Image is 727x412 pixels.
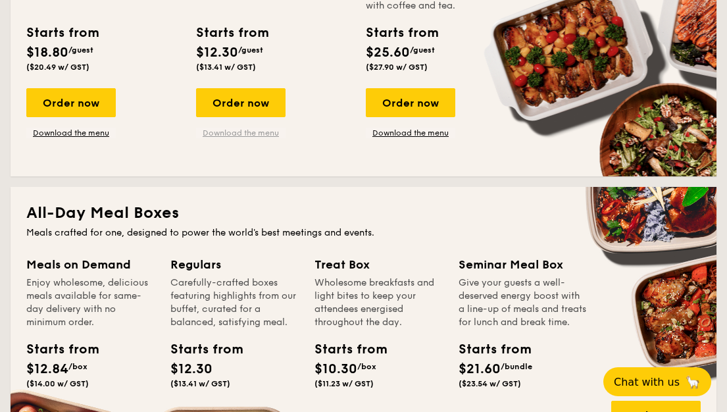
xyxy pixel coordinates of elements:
span: 🦙 [685,374,701,390]
div: Carefully-crafted boxes featuring highlights from our buffet, curated for a balanced, satisfying ... [170,276,299,329]
a: Download the menu [196,128,286,138]
div: Order now [366,88,455,117]
div: Starts from [314,340,374,359]
div: Starts from [26,340,86,359]
div: Starts from [366,23,438,43]
span: $21.60 [459,361,501,377]
span: /box [68,362,88,371]
h2: All-Day Meal Boxes [26,203,701,224]
span: /box [357,362,376,371]
div: Order now [26,88,116,117]
div: Give your guests a well-deserved energy boost with a line-up of meals and treats for lunch and br... [459,276,587,329]
span: ($13.41 w/ GST) [170,379,230,388]
div: Seminar Meal Box [459,255,587,274]
span: /guest [410,45,435,55]
span: $18.80 [26,45,68,61]
span: Chat with us [614,376,680,388]
div: Starts from [26,23,98,43]
div: Wholesome breakfasts and light bites to keep your attendees energised throughout the day. [314,276,443,329]
span: ($20.49 w/ GST) [26,63,89,72]
span: /bundle [501,362,532,371]
span: /guest [68,45,93,55]
span: ($27.90 w/ GST) [366,63,428,72]
a: Download the menu [366,128,455,138]
div: Enjoy wholesome, delicious meals available for same-day delivery with no minimum order. [26,276,155,329]
a: Download the menu [26,128,116,138]
span: ($14.00 w/ GST) [26,379,89,388]
div: Meals on Demand [26,255,155,274]
div: Treat Box [314,255,443,274]
span: $25.60 [366,45,410,61]
div: Starts from [170,340,230,359]
span: ($11.23 w/ GST) [314,379,374,388]
div: Order now [196,88,286,117]
span: $12.30 [196,45,238,61]
div: Starts from [459,340,518,359]
div: Starts from [196,23,268,43]
button: Chat with us🦙 [603,367,711,396]
span: $12.84 [26,361,68,377]
div: Regulars [170,255,299,274]
span: /guest [238,45,263,55]
span: ($13.41 w/ GST) [196,63,256,72]
div: Meals crafted for one, designed to power the world's best meetings and events. [26,226,701,240]
span: $12.30 [170,361,213,377]
span: ($23.54 w/ GST) [459,379,521,388]
span: $10.30 [314,361,357,377]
